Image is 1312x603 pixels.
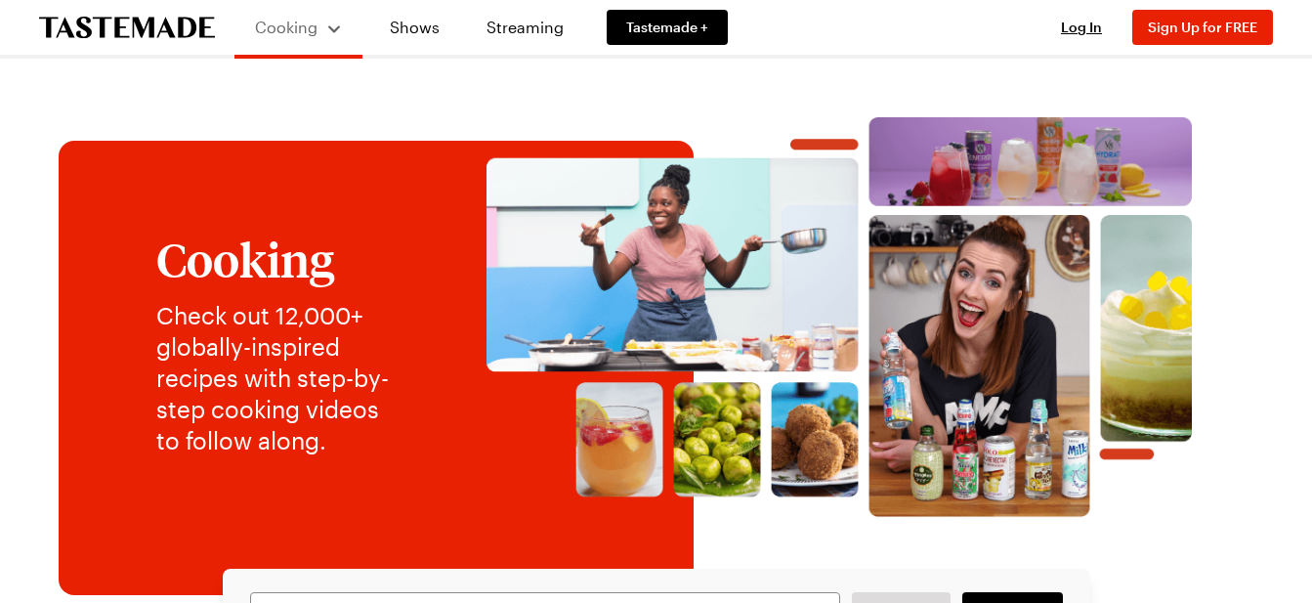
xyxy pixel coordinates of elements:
[156,234,405,284] h1: Cooking
[1148,19,1257,35] span: Sign Up for FREE
[156,300,405,456] p: Check out 12,000+ globally-inspired recipes with step-by-step cooking videos to follow along.
[1061,19,1102,35] span: Log In
[626,18,708,37] span: Tastemade +
[1042,18,1121,37] button: Log In
[255,18,317,36] span: Cooking
[254,8,343,47] button: Cooking
[444,117,1234,518] img: Explore recipes
[1132,10,1273,45] button: Sign Up for FREE
[607,10,728,45] a: Tastemade +
[39,17,215,39] a: To Tastemade Home Page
